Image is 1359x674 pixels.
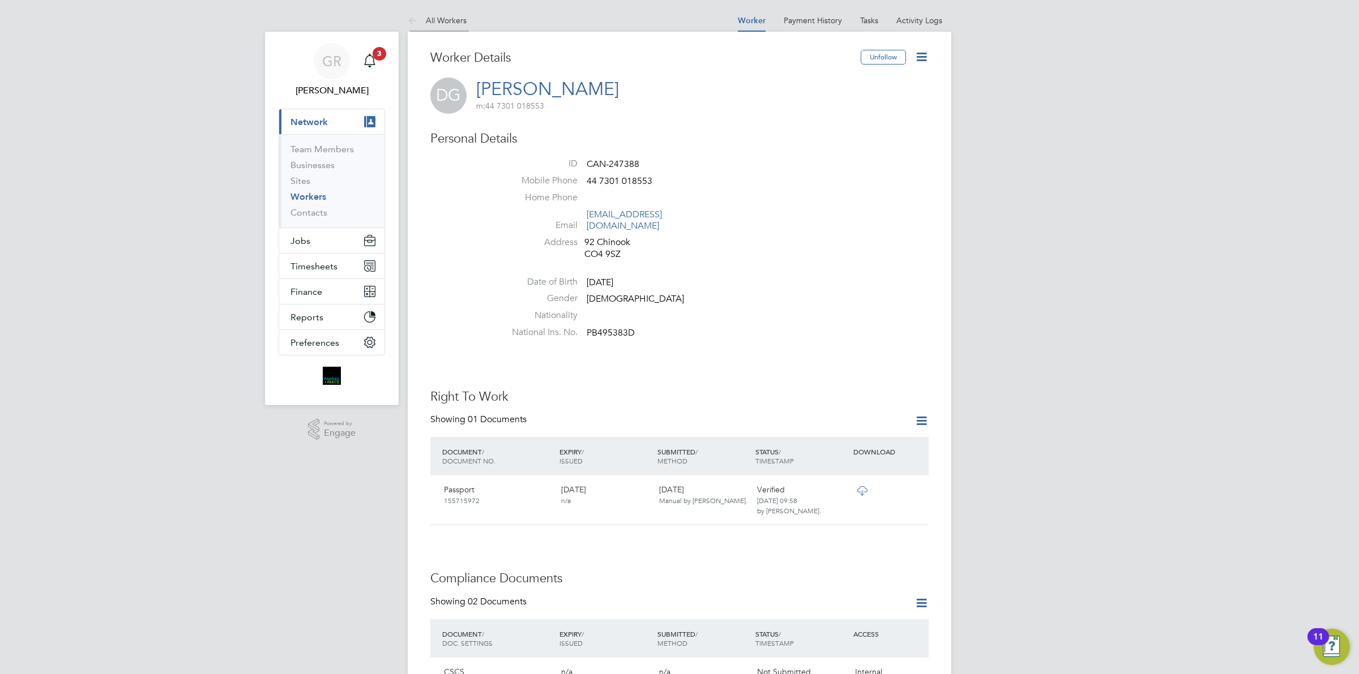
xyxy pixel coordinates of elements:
span: [DEMOGRAPHIC_DATA] [587,294,684,305]
span: / [582,629,584,638]
div: Passport [439,480,557,509]
button: Unfollow [861,50,906,65]
button: Network [279,109,384,134]
a: Payment History [784,15,842,25]
button: Preferences [279,330,384,355]
div: [DATE] [655,480,753,509]
h3: Compliance Documents [430,570,929,587]
button: Timesheets [279,254,384,278]
div: 92 Chinook CO4 9SZ [584,237,692,260]
span: n/a [561,496,571,505]
span: TIMESTAMP [755,456,794,465]
a: Team Members [290,144,354,154]
button: Open Resource Center, 11 new notifications [1314,629,1350,665]
span: by [PERSON_NAME]. [757,506,821,515]
div: STATUS [753,624,851,653]
span: TIMESTAMP [755,638,794,647]
label: Date of Birth [498,276,578,288]
button: Jobs [279,228,384,253]
span: [DATE] [587,277,613,288]
span: Preferences [290,337,339,348]
span: ISSUED [559,456,583,465]
span: 3 [373,47,386,61]
span: Verified [757,484,785,495]
span: METHOD [657,638,687,647]
h3: Worker Details [430,50,861,66]
div: SUBMITTED [655,624,753,653]
span: Timesheets [290,261,337,272]
div: Showing [430,414,529,426]
span: / [695,447,698,456]
div: STATUS [753,441,851,471]
label: Mobile Phone [498,175,578,187]
span: METHOD [657,456,687,465]
span: [DATE] 09:58 [757,496,797,505]
span: / [482,447,484,456]
a: Contacts [290,207,327,218]
div: DOCUMENT [439,441,557,471]
span: Finance [290,286,322,297]
a: Sites [290,175,310,186]
span: DOCUMENT NO. [442,456,495,465]
div: Network [279,134,384,227]
span: / [779,629,781,638]
a: All Workers [408,15,467,25]
span: GR [322,54,341,68]
span: / [779,447,781,456]
span: DG [430,78,467,114]
span: Gareth Richardson [279,84,385,97]
a: Go to home page [279,367,385,385]
span: 44 7301 018553 [476,101,544,111]
span: Jobs [290,235,310,246]
div: DOCUMENT [439,624,557,653]
span: Network [290,117,328,127]
span: Powered by [324,419,356,428]
div: SUBMITTED [655,441,753,471]
span: / [582,447,584,456]
span: CAN-247388 [587,158,639,170]
span: m: [476,101,485,111]
div: EXPIRY [557,441,655,471]
span: / [482,629,484,638]
nav: Main navigation [265,32,399,405]
label: Home Phone [498,192,578,204]
span: 01 Documents [468,414,527,425]
a: [PERSON_NAME] [476,78,619,100]
span: Engage [324,428,356,438]
div: 11 [1313,637,1323,651]
a: Businesses [290,160,335,170]
a: [EMAIL_ADDRESS][DOMAIN_NAME] [587,209,662,232]
a: Worker [738,16,766,25]
span: 02 Documents [468,596,527,607]
img: bromak-logo-retina.png [323,367,341,385]
a: Tasks [860,15,878,25]
div: EXPIRY [557,624,655,653]
span: Reports [290,312,323,323]
a: Activity Logs [896,15,942,25]
h3: Right To Work [430,389,929,405]
span: ISSUED [559,638,583,647]
a: GR[PERSON_NAME] [279,43,385,97]
button: Reports [279,304,384,329]
button: Finance [279,279,384,304]
label: Email [498,220,578,231]
div: ACCESS [851,624,929,644]
label: National Ins. No. [498,327,578,338]
a: Powered byEngage [308,419,356,440]
div: Showing [430,596,529,608]
span: DOC. SETTINGS [442,638,493,647]
a: Workers [290,191,326,202]
label: Nationality [498,310,578,321]
span: PB495383D [587,327,635,338]
a: 3 [358,43,381,79]
span: Manual by [PERSON_NAME]. [659,496,747,505]
label: Gender [498,293,578,304]
span: / [695,629,698,638]
div: [DATE] [557,480,655,509]
span: 155715972 [444,496,480,505]
label: ID [498,158,578,170]
span: 44 7301 018553 [587,175,652,187]
h3: Personal Details [430,131,929,147]
label: Address [498,237,578,248]
div: DOWNLOAD [851,441,929,462]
